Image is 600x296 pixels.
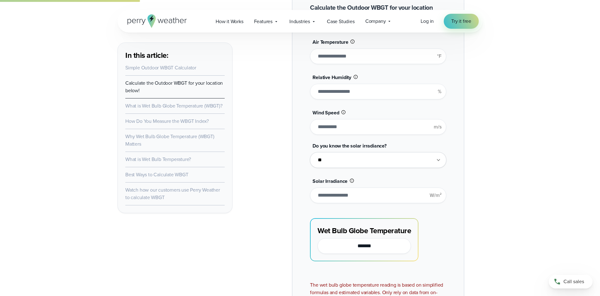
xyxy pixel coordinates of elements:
a: What is Wet Bulb Globe Temperature (WBGT)? [125,102,222,109]
span: Relative Humidity [312,74,351,81]
a: Case Studies [322,15,360,28]
a: Call sales [549,275,592,288]
span: Try it free [451,18,471,25]
span: Air Temperature [312,38,348,46]
a: Log in [421,18,434,25]
span: Case Studies [327,18,355,25]
span: Features [254,18,272,25]
span: Wind Speed [312,109,339,116]
a: Best Ways to Calculate WBGT [125,171,188,178]
a: What is Wet Bulb Temperature? [125,156,191,163]
a: Calculate the Outdoor WBGT for your location below! [125,79,223,94]
a: Watch how our customers use Perry Weather to calculate WBGT [125,186,220,201]
span: Company [365,18,386,25]
a: Try it free [444,14,479,29]
span: Solar Irradiance [312,178,347,185]
span: Call sales [563,278,584,285]
a: Simple Outdoor WBGT Calculator [125,64,196,71]
span: Do you know the solar irradiance? [312,142,386,149]
h3: In this article: [125,50,225,60]
span: Industries [289,18,310,25]
a: How Do You Measure the WBGT Index? [125,118,209,125]
h2: Calculate the Outdoor WBGT for your location below! [310,3,446,21]
a: How it Works [210,15,249,28]
span: How it Works [216,18,243,25]
a: Why Wet Bulb Globe Temperature (WBGT) Matters [125,133,214,148]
